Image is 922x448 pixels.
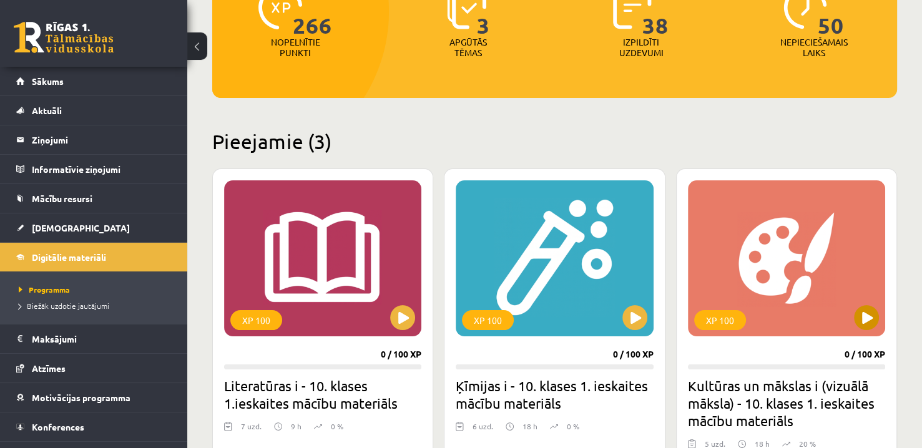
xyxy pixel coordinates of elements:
span: Mācību resursi [32,193,92,204]
legend: Maksājumi [32,324,172,353]
a: Aktuāli [16,96,172,125]
a: Digitālie materiāli [16,243,172,271]
h2: Ķīmijas i - 10. klases 1. ieskaites mācību materiāls [456,377,653,412]
a: Motivācijas programma [16,383,172,412]
a: Konferences [16,412,172,441]
p: Nepieciešamais laiks [780,37,848,58]
a: Maksājumi [16,324,172,353]
legend: Informatīvie ziņojumi [32,155,172,183]
a: Atzīmes [16,354,172,382]
p: 0 % [567,421,579,432]
span: Programma [19,285,70,295]
span: [DEMOGRAPHIC_DATA] [32,222,130,233]
span: Sākums [32,75,64,87]
h2: Literatūras i - 10. klases 1.ieskaites mācību materiāls [224,377,421,412]
div: 6 uzd. [473,421,493,439]
a: Ziņojumi [16,125,172,154]
p: 18 h [522,421,537,432]
span: Atzīmes [32,363,66,374]
span: Aktuāli [32,105,62,116]
a: Programma [19,284,175,295]
div: XP 100 [462,310,514,330]
a: Rīgas 1. Tālmācības vidusskola [14,22,114,53]
span: Digitālie materiāli [32,251,106,263]
p: Nopelnītie punkti [271,37,320,58]
h2: Pieejamie (3) [212,129,897,153]
p: 0 % [331,421,343,432]
p: Izpildīti uzdevumi [617,37,665,58]
a: Mācību resursi [16,184,172,213]
a: Informatīvie ziņojumi [16,155,172,183]
div: XP 100 [694,310,746,330]
p: Apgūtās tēmas [444,37,493,58]
legend: Ziņojumi [32,125,172,154]
a: Biežāk uzdotie jautājumi [19,300,175,311]
a: [DEMOGRAPHIC_DATA] [16,213,172,242]
p: 9 h [291,421,302,432]
span: Biežāk uzdotie jautājumi [19,301,109,311]
div: XP 100 [230,310,282,330]
span: Konferences [32,421,84,432]
div: 7 uzd. [241,421,262,439]
span: Motivācijas programma [32,392,130,403]
a: Sākums [16,67,172,95]
h2: Kultūras un mākslas i (vizuālā māksla) - 10. klases 1. ieskaites mācību materiāls [688,377,885,429]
